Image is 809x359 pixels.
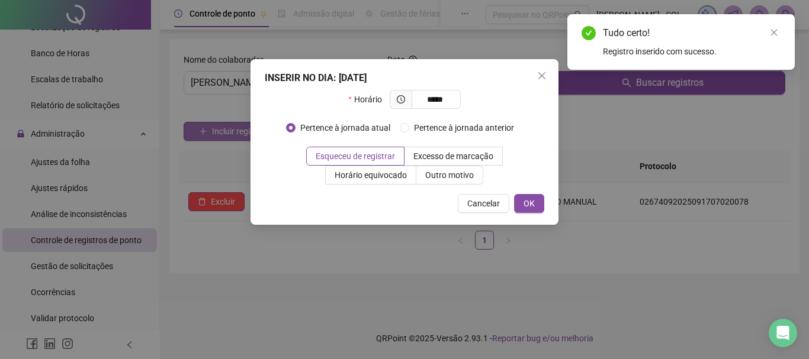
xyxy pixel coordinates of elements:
span: Excesso de marcação [413,151,493,161]
label: Horário [348,90,389,109]
button: Cancelar [458,194,509,213]
span: Pertence à jornada atual [296,121,395,134]
span: clock-circle [397,95,405,104]
button: OK [514,194,544,213]
span: Esqueceu de registrar [316,151,395,161]
span: Outro motivo [425,170,474,180]
span: close [537,71,547,80]
div: Tudo certo! [603,26,781,40]
span: Pertence à jornada anterior [409,121,519,134]
span: OK [524,197,535,210]
div: Registro inserido com sucesso. [603,45,781,58]
span: Horário equivocado [335,170,407,180]
div: Open Intercom Messenger [769,319,797,347]
span: Cancelar [467,197,500,210]
button: Close [532,66,551,85]
span: check-circle [582,26,596,40]
a: Close [768,26,781,39]
span: close [770,28,778,37]
div: INSERIR NO DIA : [DATE] [265,71,544,85]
